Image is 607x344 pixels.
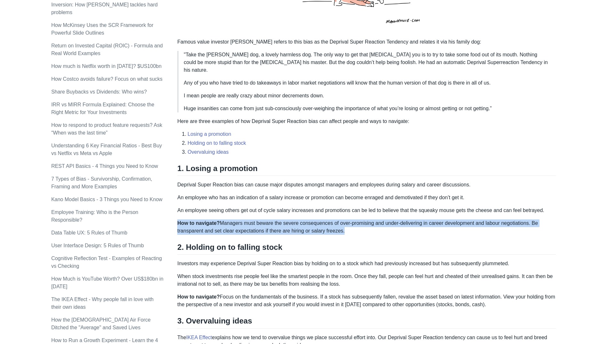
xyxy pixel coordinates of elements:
a: Losing a promotion [188,131,231,137]
p: When stock investments rise people feel like the smartest people in the room. Once they fall, peo... [177,273,556,288]
a: 7 Types of Bias - Survivorship, Confirmation, Framing and More Examples [51,176,152,189]
a: User Interface Design: 5 Rules of Thumb [51,243,144,248]
p: I mean people are really crazy about minor decrements down. [184,92,551,100]
a: Return on Invested Capital (ROIC) - Formula and Real World Examples [51,43,163,56]
a: How much is Netflix worth in [DATE]? $US100bn [51,63,162,69]
p: Focus on the fundamentals of the business. If a stock has subsequently fallen, revalue the asset ... [177,293,556,308]
a: How Costco avoids failure? Focus on what sucks [51,76,163,82]
a: Share Buybacks vs Dividends: Who wins? [51,89,147,94]
a: Overvaluing ideas [188,149,228,155]
a: IRR vs MIRR Formula Explained: Choose the Right Metric for Your Investments [51,102,154,115]
strong: How to navigate? [177,220,220,226]
p: Famous value investor [PERSON_NAME] refers to this bias as the Deprival Super Reaction Tendency a... [177,38,556,46]
p: "Take the [PERSON_NAME] dog, a lovely harmless dog. The only way to get that [MEDICAL_DATA] you i... [184,51,551,74]
p: An employee who has an indication of a salary increase or promotion can become enraged and demoti... [177,194,556,201]
h2: 3. Overvaluing ideas [177,316,556,328]
a: Cognitive Reflection Test - Examples of Reacting vs Checking [51,256,162,269]
a: Inversion: How [PERSON_NAME] tackles hard problems [51,2,158,15]
p: Investors may experience Deprival Super Reaction bias by holding on to a stock which had previous... [177,260,556,267]
strong: How to navigate? [177,294,220,299]
a: How Much is YouTube Worth? Over US$180bn in [DATE] [51,276,163,289]
a: Kano Model Basics - 3 Things you Need to Know [51,197,162,202]
p: Huge insanities can come from just sub-consciously over-weighing the importance of what you’re lo... [184,105,551,112]
a: Data Table UX: 5 Rules of Thumb [51,230,127,235]
h2: 1. Losing a promotion [177,164,556,176]
p: Managers must beware the severe consequences of over-promising and under-delivering in career dev... [177,219,556,235]
a: Understanding 6 Key Financial Ratios - Best Buy vs Netflix vs Meta vs Apple [51,143,162,156]
p: Deprival Super Reaction bias can cause major disputes amongst managers and employees during salar... [177,181,556,189]
a: How the [DEMOGRAPHIC_DATA] Air Force Ditched the "Average" and Saved Lives [51,317,151,330]
a: How to respond to product feature requests? Ask “When was the last time” [51,122,162,135]
p: Here are three examples of how Deprival Super Reaction bias can affect people and ways to navigate: [177,118,556,125]
p: Any of you who have tried to do takeaways in labor market negotiations will know that the human v... [184,79,551,87]
a: REST API Basics - 4 Things you Need to Know [51,163,158,169]
p: An employee seeing others get out of cycle salary increases and promotions can be led to believe ... [177,207,556,214]
a: How McKinsey Uses the SCR Framework for Powerful Slide Outlines [51,22,153,36]
a: Employee Training: Who is the Person Responsible? [51,209,138,223]
a: The IKEA Effect - Why people fall in love with their own ideas [51,297,154,310]
a: IKEA Effect [186,335,212,340]
h2: 2. Holding on to falling stock [177,242,556,255]
a: Holding on to falling stock [188,140,246,146]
